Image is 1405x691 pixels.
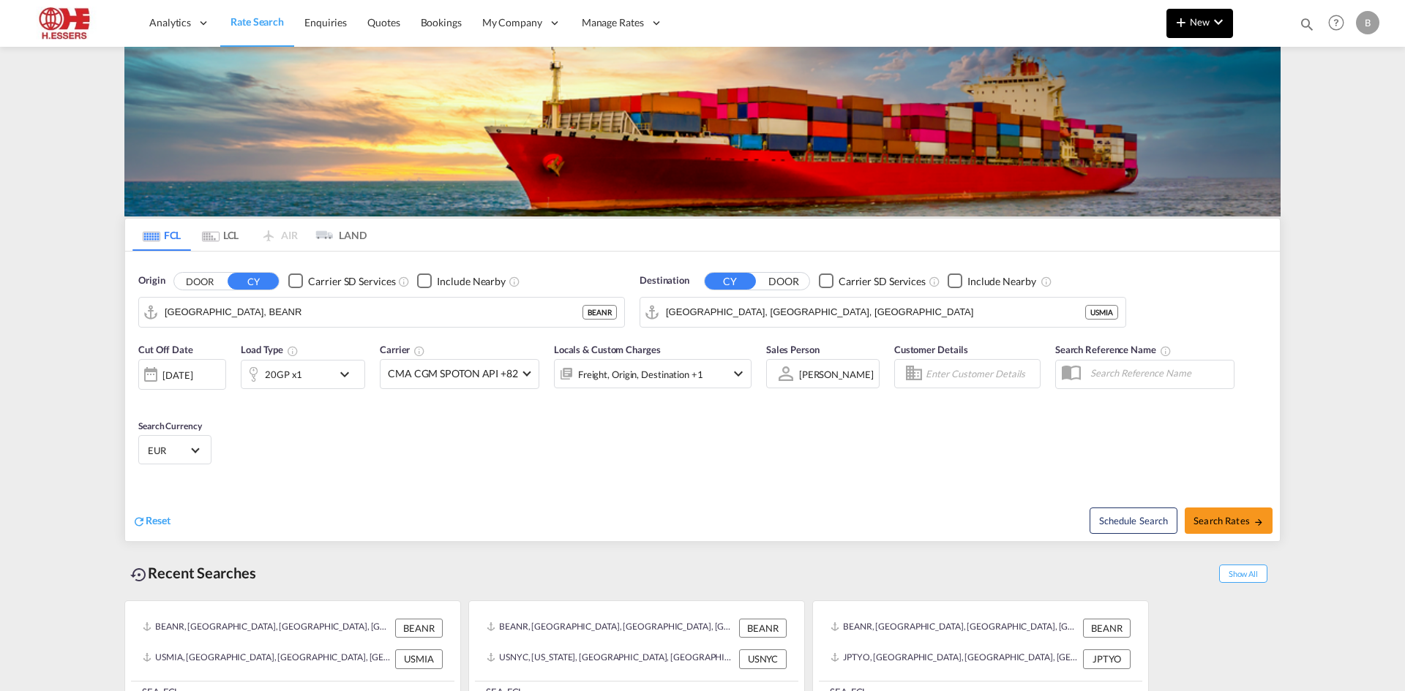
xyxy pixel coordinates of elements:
md-select: Select Currency: € EUREuro [146,439,203,461]
span: Sales Person [766,344,820,355]
div: B [1356,11,1379,34]
span: My Company [482,15,542,30]
div: 20GP x1 [265,364,302,385]
div: Freight Origin Destination Factory Stuffing [578,364,703,385]
span: CMA CGM SPOTON API +82 [388,366,518,381]
div: BEANR [739,619,787,638]
md-tab-item: FCL [132,219,191,251]
div: BEANR [395,619,443,638]
span: Search Reference Name [1055,344,1172,355]
span: Destination [640,273,689,288]
span: Manage Rates [582,15,644,30]
button: DOOR [758,273,809,290]
span: Enquiries [304,16,347,29]
div: 20GP x1icon-chevron-down [241,360,365,389]
md-icon: icon-information-outline [287,345,299,357]
span: Help [1324,10,1349,35]
md-icon: Unchecked: Ignores neighbouring ports when fetching rates.Checked : Includes neighbouring ports w... [509,276,520,287]
button: Note: By default Schedule search will only considerorigin ports, destination ports and cut off da... [1090,507,1177,534]
button: DOOR [174,273,225,290]
div: Freight Origin Destination Factory Stuffingicon-chevron-down [554,359,752,388]
md-icon: Your search will be saved by the below given name [1160,345,1172,357]
button: CY [705,273,756,290]
div: Recent Searches [124,556,262,589]
div: icon-refreshReset [132,513,171,529]
div: Origin DOOR CY Checkbox No InkUnchecked: Search for CY (Container Yard) services for all selected... [125,252,1280,541]
button: icon-plus 400-fgNewicon-chevron-down [1166,9,1233,38]
md-checkbox: Checkbox No Ink [417,273,506,289]
div: USNYC, New York, NY, United States, North America, Americas [487,649,735,668]
div: Carrier SD Services [308,274,395,289]
div: Help [1324,10,1356,37]
div: Include Nearby [967,274,1036,289]
div: icon-magnify [1299,16,1315,38]
button: Search Ratesicon-arrow-right [1185,507,1273,534]
md-checkbox: Checkbox No Ink [819,273,926,289]
md-icon: icon-arrow-right [1254,517,1264,527]
md-icon: icon-refresh [132,515,146,528]
div: BEANR, Antwerp, Belgium, Western Europe, Europe [831,619,1079,638]
md-icon: icon-chevron-down [336,366,361,383]
span: EUR [148,444,189,457]
div: BEANR [1083,619,1131,638]
md-icon: icon-chevron-down [730,365,747,382]
md-icon: Unchecked: Search for CY (Container Yard) services for all selected carriers.Checked : Search for... [929,276,940,287]
span: Cut Off Date [138,344,193,355]
span: Rate Search [231,15,284,28]
div: [DATE] [138,359,226,390]
md-tab-item: LAND [308,219,367,251]
input: Search by Port [666,301,1085,323]
div: USMIA [395,649,443,668]
md-select: Sales Person: Bo Schepkens [798,363,875,385]
md-datepicker: Select [138,388,149,408]
span: Search Rates [1194,515,1264,526]
div: BEANR, Antwerp, Belgium, Western Europe, Europe [143,619,391,638]
md-pagination-wrapper: Use the left and right arrow keys to navigate between tabs [132,219,367,251]
md-icon: icon-magnify [1299,16,1315,32]
div: [DATE] [162,369,192,382]
span: Bookings [421,16,462,29]
div: BEANR, Antwerp, Belgium, Western Europe, Europe [487,619,735,638]
span: Carrier [380,344,425,355]
span: Locals & Custom Charges [554,344,661,355]
md-icon: icon-backup-restore [130,566,148,584]
md-input-container: Miami, FL, USMIA [640,298,1125,327]
div: USNYC [739,649,787,668]
md-icon: The selected Trucker/Carrierwill be displayed in the rate results If the rates are from another f... [413,345,425,357]
span: Load Type [241,344,299,355]
div: USMIA, Miami, FL, United States, North America, Americas [143,649,391,668]
input: Search Reference Name [1083,362,1234,384]
button: CY [228,273,279,290]
span: New [1172,16,1227,28]
span: Origin [138,273,165,288]
md-checkbox: Checkbox No Ink [288,273,395,289]
div: JPTYO [1083,649,1131,668]
span: Analytics [149,15,191,30]
md-icon: Unchecked: Ignores neighbouring ports when fetching rates.Checked : Includes neighbouring ports w... [1041,276,1052,287]
span: Customer Details [894,344,968,355]
div: JPTYO, Tokyo, Japan, Greater China & Far East Asia, Asia Pacific [831,649,1079,668]
md-tab-item: LCL [191,219,250,251]
span: Search Currency [138,420,202,431]
img: 690005f0ba9d11ee90968bb23dcea500.JPG [22,7,121,39]
div: USMIA [1085,305,1118,320]
div: [PERSON_NAME] [799,369,874,380]
md-icon: Unchecked: Search for CY (Container Yard) services for all selected carriers.Checked : Search for... [398,276,410,287]
md-icon: icon-chevron-down [1210,13,1227,31]
span: Show All [1219,564,1267,583]
span: Reset [146,514,171,526]
input: Enter Customer Details [926,363,1035,385]
div: BEANR [582,305,617,320]
div: Include Nearby [437,274,506,289]
span: Quotes [367,16,400,29]
input: Search by Port [165,301,582,323]
div: Carrier SD Services [839,274,926,289]
md-icon: icon-plus 400-fg [1172,13,1190,31]
md-input-container: Antwerp, BEANR [139,298,624,327]
img: LCL+%26+FCL+BACKGROUND.png [124,47,1281,216]
md-checkbox: Checkbox No Ink [948,273,1036,289]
